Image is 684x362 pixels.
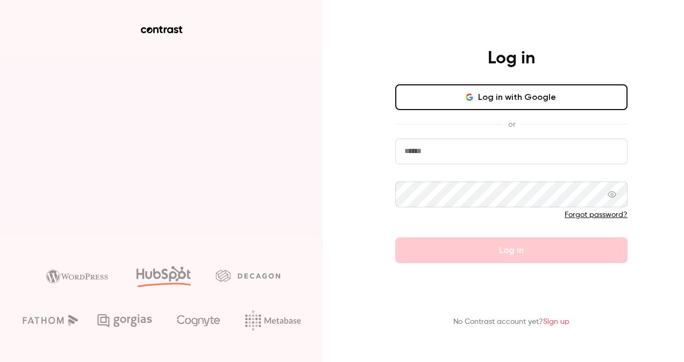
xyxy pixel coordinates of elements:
[543,318,569,325] a: Sign up
[488,48,535,69] h4: Log in
[565,211,628,219] a: Forgot password?
[395,84,628,110] button: Log in with Google
[503,119,521,130] span: or
[216,270,280,281] img: decagon
[453,316,569,328] p: No Contrast account yet?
